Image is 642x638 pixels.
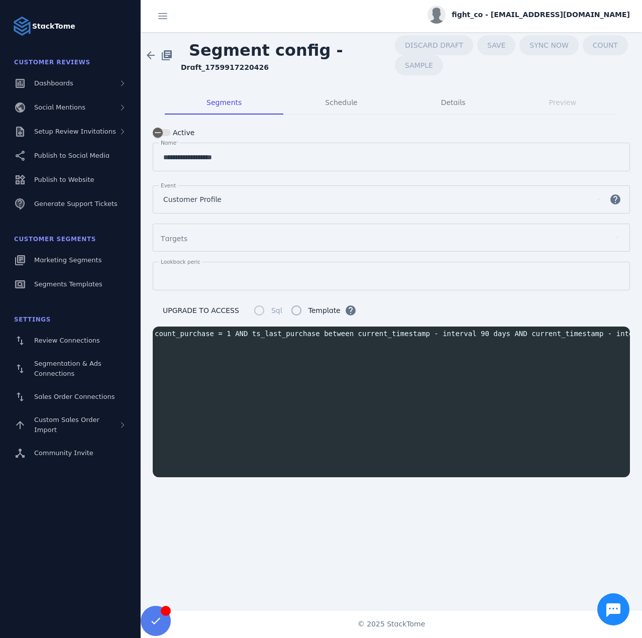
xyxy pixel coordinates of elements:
mat-label: Targets [161,235,187,243]
span: Segmentation & Ads Connections [34,360,101,377]
label: Template [306,304,341,316]
span: Customer Profile [163,193,222,205]
span: Marketing Segments [34,256,101,264]
a: Segments Templates [6,273,135,295]
a: Review Connections [6,330,135,352]
span: Segments Templates [34,280,102,288]
mat-form-field: Segment targets [153,224,630,262]
a: Publish to Website [6,169,135,191]
span: Segment config - [181,33,351,68]
span: UPGRADE TO ACCESS [163,307,239,314]
mat-icon: library_books [161,49,173,61]
span: Details [441,99,466,106]
span: Publish to Website [34,176,94,183]
span: fight_co - [EMAIL_ADDRESS][DOMAIN_NAME] [452,10,630,20]
mat-label: Events [161,182,179,188]
span: Community Invite [34,449,93,457]
strong: Draft_1759917220426 [181,63,269,71]
img: Logo image [12,16,32,36]
span: Review Connections [34,337,100,344]
span: Generate Support Tickets [34,200,118,207]
span: Settings [14,316,51,323]
span: Customer Segments [14,236,96,243]
span: Segments [206,99,242,106]
div: Segment sql [153,327,630,477]
a: Community Invite [6,442,135,464]
span: Schedule [325,99,357,106]
span: Sales Order Connections [34,393,115,400]
img: profile.jpg [427,6,446,24]
span: Dashboards [34,79,73,87]
button: fight_co - [EMAIL_ADDRESS][DOMAIN_NAME] [427,6,630,24]
strong: StackTome [32,21,75,32]
a: Publish to Social Media [6,145,135,167]
a: Generate Support Tickets [6,193,135,215]
span: Custom Sales Order Import [34,416,99,434]
label: Active [171,127,194,139]
mat-label: Lookback period [161,259,204,265]
mat-radio-group: Segment config type [249,300,341,321]
button: UPGRADE TO ACCESS [153,300,249,321]
label: Sql [269,304,282,316]
a: Sales Order Connections [6,386,135,408]
mat-form-field: Segment name [153,143,630,181]
mat-label: Name [161,140,176,146]
a: Segmentation & Ads Connections [6,354,135,384]
span: Customer Reviews [14,59,90,66]
span: Publish to Social Media [34,152,110,159]
mat-icon: help [603,193,627,205]
a: Marketing Segments [6,249,135,271]
mat-form-field: Segment events [153,185,630,224]
span: © 2025 StackTome [358,619,425,629]
span: Social Mentions [34,103,85,111]
span: Setup Review Invitations [34,128,116,135]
